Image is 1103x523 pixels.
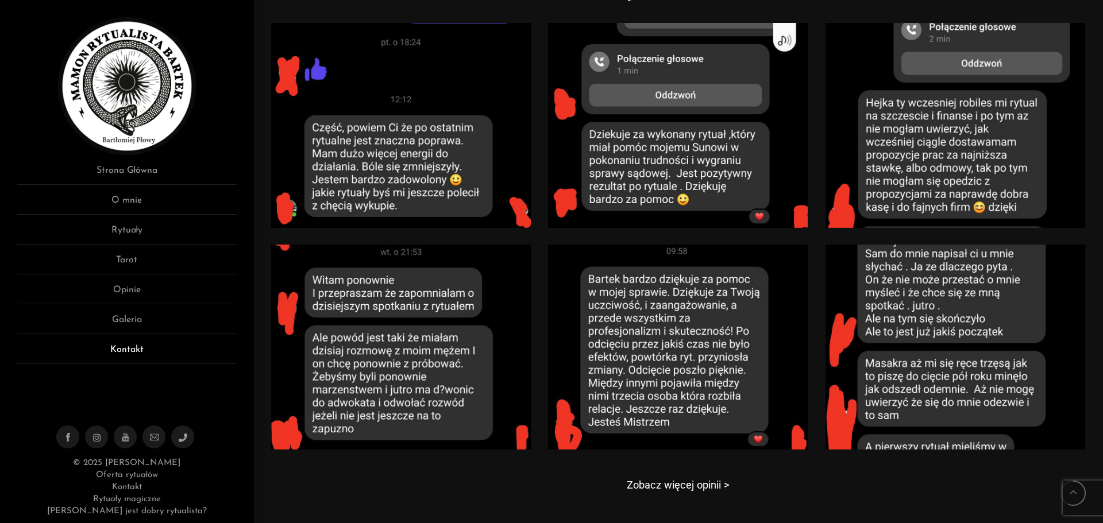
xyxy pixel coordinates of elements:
a: Zobacz więcej opinii > [627,479,730,491]
a: Galeria [17,313,237,334]
a: Rytuały [17,223,237,245]
a: [PERSON_NAME] jest dobry rytualista? [47,507,207,516]
a: Strona Główna [17,164,237,185]
a: Kontakt [112,483,142,491]
a: Kontakt [17,343,237,364]
img: Rytualista Bartek [58,17,196,155]
a: Tarot [17,253,237,274]
a: Oferta rytuałów [96,471,158,479]
a: O mnie [17,193,237,215]
a: Opinie [17,283,237,304]
a: Rytuały magiczne [93,495,161,503]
